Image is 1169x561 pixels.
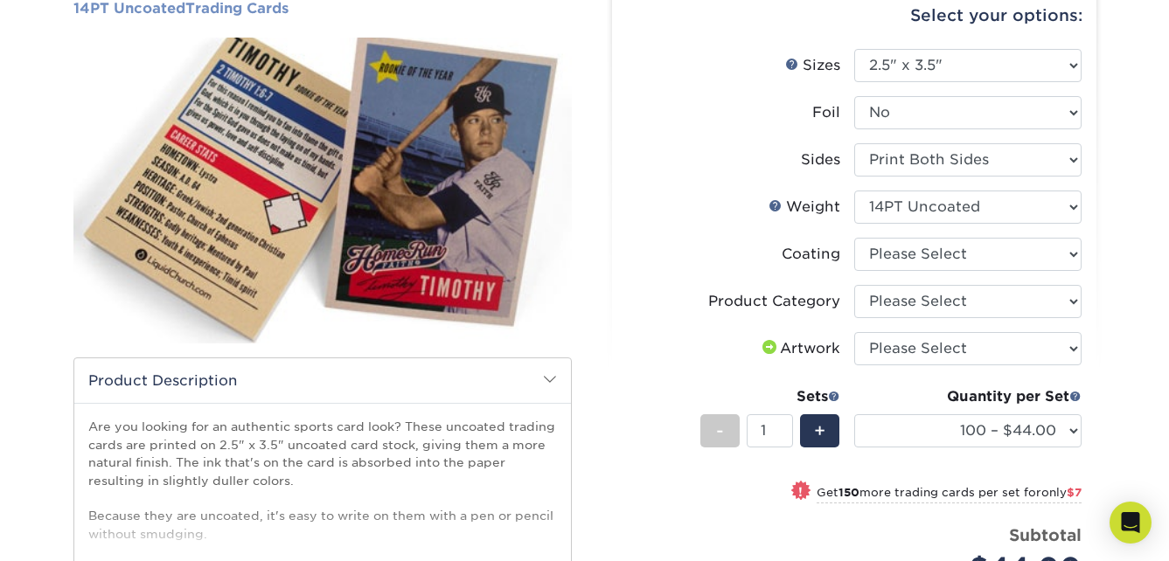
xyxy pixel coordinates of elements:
small: Get more trading cards per set for [817,486,1082,503]
div: Coating [782,244,840,265]
h2: Product Description [74,358,571,403]
div: Foil [812,102,840,123]
span: ! [798,482,803,501]
div: Artwork [759,338,840,359]
strong: Subtotal [1009,525,1082,544]
div: Open Intercom Messenger [1110,502,1152,544]
div: Sizes [785,55,840,76]
div: Weight [769,197,840,218]
img: 14PT Uncoated 01 [73,18,572,363]
div: Quantity per Set [854,386,1082,407]
span: - [716,418,724,444]
span: $7 [1067,486,1082,499]
div: Sets [700,386,840,407]
div: Sides [801,149,840,170]
div: Product Category [708,291,840,312]
strong: 150 [838,486,859,499]
span: + [814,418,825,444]
span: only [1041,486,1082,499]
